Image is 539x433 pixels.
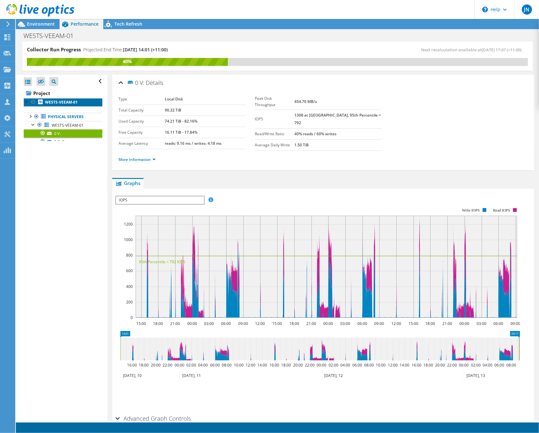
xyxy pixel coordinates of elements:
text: 12:00 [391,321,401,326]
label: Type [119,96,165,102]
label: Average Latency [119,140,165,147]
a: More Information [119,157,156,162]
text: 02:00 [329,362,338,368]
label: Used Capacity [119,118,165,124]
span: Performance [71,21,99,27]
text: 00:00 [317,362,326,368]
text: 400 [126,284,133,289]
text: 600 [126,268,133,273]
b: 40% reads / 60% writes [294,131,337,137]
text: 18:00 [423,362,433,368]
span: 0 V: [127,79,144,86]
text: 02:00 [471,362,481,368]
label: Peak Disk Throughput [255,95,294,108]
span: Details [146,79,163,86]
b: 90.32 TiB [165,107,181,113]
text: 10:00 [376,362,386,368]
text: 21:00 [306,321,316,326]
text: 1200 [124,221,133,227]
svg: \n [482,7,488,12]
text: 22:00 [305,362,315,368]
text: Write IOPS [462,208,480,213]
b: 454.70 MB/s [294,99,317,104]
b: Local Disk [165,96,183,102]
text: 00:00 [175,362,184,368]
text: 08:00 [506,362,516,368]
text: 09:00 [238,321,248,326]
text: 00:00 [459,362,469,368]
text: 09:00 [510,321,520,326]
text: 12:00 [246,362,255,368]
text: 06:00 [494,362,504,368]
text: 15:00 [136,321,146,326]
label: IOPS [255,116,294,122]
label: Read/Write Ratio [255,131,294,137]
text: 14:00 [400,362,409,368]
text: 10:00 [234,362,244,368]
text: 1000 [124,237,133,242]
text: 09:00 [374,321,384,326]
text: 21:00 [170,321,180,326]
span: Graphs [115,180,140,186]
text: 04:00 [483,362,492,368]
text: 20:00 [293,362,303,368]
text: 03:00 [204,321,214,326]
text: 03:00 [477,321,486,326]
text: 06:00 [493,321,503,326]
text: 22:00 [163,362,172,368]
text: 06:00 [221,321,231,326]
span: WESTS-VEEAM-01 [52,123,84,128]
text: 20:00 [435,362,445,368]
text: 22:00 [447,362,457,368]
text: 14:00 [257,362,267,368]
div: 40% [27,58,228,65]
text: 95th Percentile = 792 IOPS [139,259,185,264]
text: 18:00 [425,321,435,326]
text: Read IOPS [493,208,510,213]
span: [DATE] 14:01 (+11:00) [123,47,168,53]
text: 18:00 [281,362,291,368]
b: 16.11 TiB - 17.84% [165,130,197,135]
text: 04:00 [340,362,350,368]
text: 15:00 [272,321,282,326]
span: IOPS [116,196,204,204]
span: Next recalculation available at [421,47,525,53]
span: Environment [27,21,55,27]
span: [DATE] 17:07 (+11:00) [482,47,522,53]
text: 06:00 [210,362,220,368]
text: 21:00 [442,321,452,326]
text: 08:00 [222,362,232,368]
b: reads: 9.16 ms / writes: 4.18 ms [165,141,221,146]
text: 08:00 [364,362,374,368]
text: 16:00 [127,362,137,368]
text: 15:00 [408,321,418,326]
text: 06:00 [357,321,367,326]
b: 74.21 TiB - 82.16% [165,118,197,124]
text: 800 [126,252,133,258]
text: 00:00 [323,321,333,326]
span: Tech Refresh [114,21,142,27]
label: Free Capacity [119,129,165,136]
text: 18:00 [153,321,163,326]
a: 0 V: [24,129,102,137]
b: 1308 at [GEOGRAPHIC_DATA], 95th Percentile = 792 [294,112,381,125]
a: 1 C: G: [24,137,102,146]
text: 12:00 [388,362,398,368]
span: JN [522,4,532,15]
text: 18:00 [289,321,299,326]
text: 16:00 [269,362,279,368]
b: WESTS-VEEAM-01 [45,99,78,105]
text: 06:00 [352,362,362,368]
text: 00:00 [187,321,197,326]
a: WESTS-VEEAM-01 [24,121,102,129]
h4: Projected End Time: [83,46,168,53]
h2: Advanced Graph Controls [115,412,191,425]
label: Total Capacity [119,107,165,113]
text: 02:00 [186,362,196,368]
h1: WESTS-VEEAM-01 [21,32,83,39]
text: 12:00 [255,321,265,326]
text: 0 [131,315,133,320]
text: 18:00 [139,362,149,368]
label: Average Daily Write [255,142,294,148]
a: WESTS-VEEAM-01 [24,98,102,106]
